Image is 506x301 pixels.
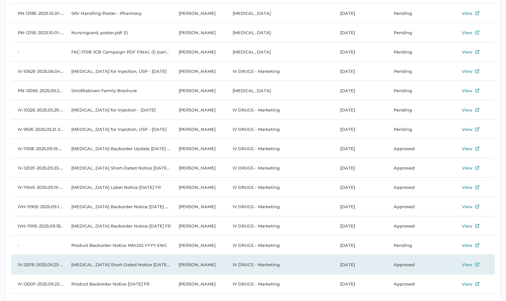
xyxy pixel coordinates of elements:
div: View [462,183,472,191]
div: View [462,145,472,152]
td: [DATE] [334,274,387,294]
td: IV-1194E-2025.09.19-2.0 [11,178,65,197]
td: PN-1206E-2025.09.26-1.0 [11,81,65,100]
td: IV-1062E-2025.06.04-2.0 [11,62,65,81]
td: IV DRUGS - Marketing [226,158,334,178]
td: IV-1193E-2025.09.19-3.0 [11,139,65,158]
td: Approved [387,139,441,158]
div: View [462,222,472,230]
td: SKV Handling Poster - Pharmacy [65,4,172,23]
td: IV DRUGS - Marketing [226,197,334,216]
td: [MEDICAL_DATA] [226,23,334,42]
div: View [462,87,472,94]
td: Approved [387,158,441,178]
img: external-link-icon.7ec190a1.svg [475,108,479,112]
img: external-link-icon.7ec190a1.svg [475,263,479,267]
img: external-link-icon.7ec190a1.svg [475,282,479,286]
div: View [462,125,472,133]
td: [PERSON_NAME] [172,42,226,62]
td: [MEDICAL_DATA] for Injection, USP - [DATE] [65,62,172,81]
td: [DATE] [334,158,387,178]
td: Pending [387,23,441,42]
img: external-link-icon.7ec190a1.svg [475,69,479,73]
td: Approved [387,178,441,197]
td: [PERSON_NAME] [172,120,226,139]
td: Pending [387,236,441,255]
td: IVH-1191E-2025.09.18-2.0 [11,216,65,236]
div: View [462,241,472,249]
td: [PERSON_NAME] [172,178,226,197]
td: Approved [387,255,441,274]
td: [PERSON_NAME] [172,255,226,274]
td: [MEDICAL_DATA] Backorder Notice [DATE] EN [65,197,172,216]
td: PN-1218E-2025.10.01-2.0 [11,4,65,23]
td: [MEDICAL_DATA] [226,81,334,100]
td: SmofKabiven Family Brochure [65,81,172,100]
img: external-link-icon.7ec190a1.svg [475,50,479,54]
div: View [462,280,472,288]
td: [DATE] [334,23,387,42]
td: [DATE] [334,178,387,197]
td: [DATE] [334,120,387,139]
td: [DATE] [334,81,387,100]
td: [PERSON_NAME] [172,100,226,120]
div: View [462,261,472,268]
img: external-link-icon.7ec190a1.svg [475,205,479,209]
td: [PERSON_NAME] [172,4,226,23]
td: Approved [387,197,441,216]
td: [DATE] [334,255,387,274]
td: Pending [387,4,441,23]
td: IV DRUGS - Marketing [226,100,334,120]
div: View [462,29,472,36]
img: external-link-icon.7ec190a1.svg [475,89,479,92]
td: [DATE] [334,216,387,236]
td: [DATE] [334,139,387,158]
img: external-link-icon.7ec190a1.svg [475,185,479,189]
div: View [462,106,472,114]
td: Product Backorder Notice MM.DD.YYYY ENG [65,236,172,255]
td: - [11,42,65,62]
div: View [462,48,472,56]
div: View [462,203,472,210]
td: IV DRUGS - Marketing [226,120,334,139]
td: [MEDICAL_DATA] Backorder Notice [DATE] FR [65,216,172,236]
td: [PERSON_NAME] [172,62,226,81]
td: IV DRUGS - Marketing [226,216,334,236]
div: View [462,9,472,17]
td: Product Backorder Notice [DATE] FR [65,274,172,294]
td: IV-1202F-2025.09.23-2.0 [11,158,65,178]
td: IV DRUGS - Marketing [226,62,334,81]
td: Pending [387,42,441,62]
td: [MEDICAL_DATA] for Injection, USP - [DATE] [65,120,172,139]
td: [PERSON_NAME] [172,23,226,42]
td: [MEDICAL_DATA] Short-Dated Notice [DATE] EN [65,255,172,274]
td: IV-1201E-2025.09.23-1.0 [11,255,65,274]
img: external-link-icon.7ec190a1.svg [475,224,479,228]
td: [DATE] [334,197,387,216]
td: IV DRUGS - Marketing [226,178,334,197]
td: IV DRUGS - Marketing [226,255,334,274]
td: IV DRUGS - Marketing [226,139,334,158]
td: IV DRUGS - Marketing [226,236,334,255]
td: - [11,236,65,255]
td: Pending [387,100,441,120]
td: [DATE] [334,100,387,120]
td: [DATE] [334,62,387,81]
td: [DATE] [334,236,387,255]
td: [PERSON_NAME] [172,216,226,236]
td: [MEDICAL_DATA] Label Notice [DATE] FR [65,178,172,197]
div: View [462,67,472,75]
td: Pending [387,81,441,100]
img: external-link-icon.7ec190a1.svg [475,31,479,34]
img: external-link-icon.7ec190a1.svg [475,127,479,131]
td: [MEDICAL_DATA] [226,42,334,62]
td: Approved [387,274,441,294]
img: external-link-icon.7ec190a1.svg [475,166,479,170]
td: [MEDICAL_DATA] [226,4,334,23]
td: [PERSON_NAME] [172,139,226,158]
td: IV-1022E-2025.05.29-2.0 [11,100,65,120]
td: PN-1215E-2025.10.01-2.0 [11,23,65,42]
td: [DATE] [334,42,387,62]
div: View [462,164,472,172]
td: [PERSON_NAME] [172,158,226,178]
